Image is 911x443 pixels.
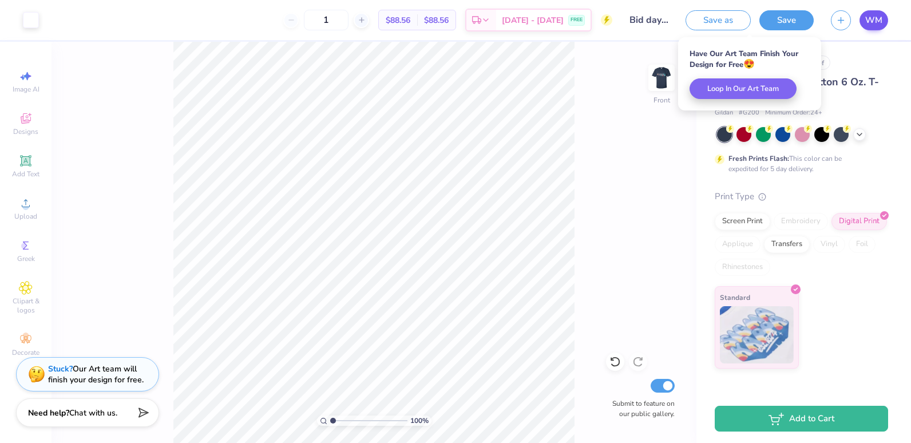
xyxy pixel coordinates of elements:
span: $88.56 [424,14,449,26]
div: Digital Print [831,213,887,230]
span: Chat with us. [69,408,117,418]
strong: Fresh Prints Flash: [728,154,789,163]
span: Clipart & logos [6,296,46,315]
span: Add Text [12,169,39,179]
label: Submit to feature on our public gallery. [606,398,675,419]
img: Standard [720,306,794,363]
span: $88.56 [386,14,410,26]
div: Vinyl [813,236,845,253]
div: Foil [849,236,876,253]
div: Embroidery [774,213,828,230]
div: Rhinestones [715,259,770,276]
button: Add to Cart [715,406,888,432]
div: This color can be expedited for 5 day delivery. [728,153,869,174]
div: Our Art team will finish your design for free. [48,363,144,385]
div: Screen Print [715,213,770,230]
button: Loop In Our Art Team [690,78,797,99]
span: Greek [17,254,35,263]
button: Save [759,10,814,30]
a: WM [859,10,888,30]
strong: Stuck? [48,363,73,374]
img: Front [650,66,673,89]
input: – – [304,10,348,30]
div: Transfers [764,236,810,253]
span: 100 % [410,416,429,426]
span: Designs [13,127,38,136]
strong: Need help? [28,408,69,418]
span: WM [865,14,882,27]
span: Decorate [12,348,39,357]
div: Front [653,95,670,105]
span: Upload [14,212,37,221]
span: Image AI [13,85,39,94]
span: [DATE] - [DATE] [502,14,564,26]
span: 😍 [743,58,755,70]
div: Have Our Art Team Finish Your Design for Free [690,49,810,70]
span: Standard [720,291,750,303]
span: FREE [571,16,583,24]
div: Print Type [715,190,888,203]
button: Save as [686,10,751,30]
input: Untitled Design [621,9,677,31]
div: Applique [715,236,761,253]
